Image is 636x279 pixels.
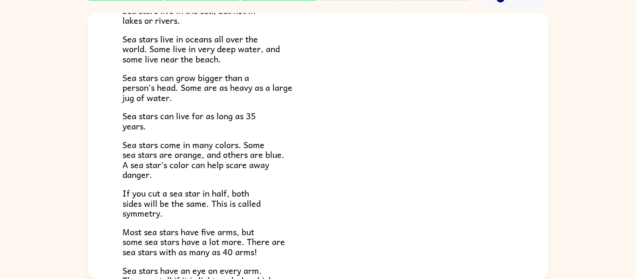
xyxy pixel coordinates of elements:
[122,109,256,133] span: Sea stars can live for as long as 35 years.
[122,225,285,259] span: Most sea stars have five arms, but some sea stars have a lot more. There are sea stars with as ma...
[122,186,261,220] span: If you cut a sea star in half, both sides will be the same. This is called symmetry.
[122,32,280,66] span: Sea stars live in oceans all over the world. Some live in very deep water, and some live near the...
[122,71,292,104] span: Sea stars can grow bigger than a person's head. Some are as heavy as a large jug of water.
[122,138,284,182] span: Sea stars come in many colors. Some sea stars are orange, and others are blue. A sea star’s color...
[122,4,255,27] span: Sea stars live in the sea, but not in lakes or rivers.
